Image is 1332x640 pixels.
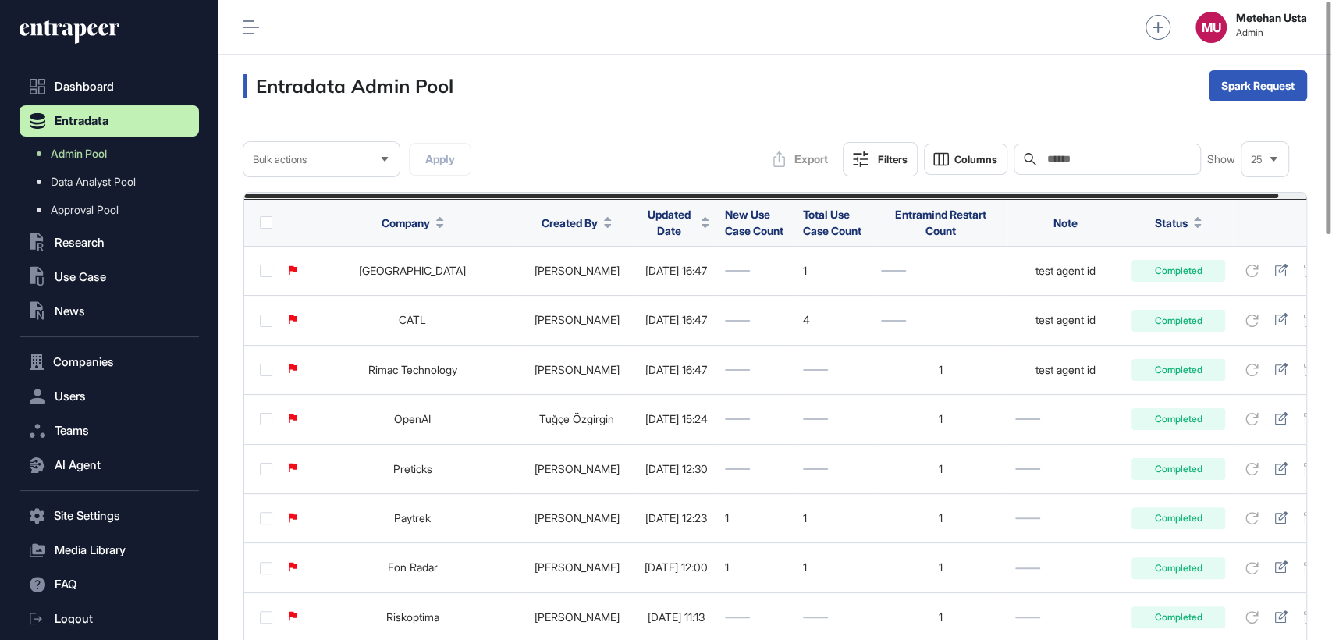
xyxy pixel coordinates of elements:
[55,80,114,93] span: Dashboard
[382,215,430,231] span: Company
[55,390,86,403] span: Users
[1131,458,1225,480] div: Completed
[643,561,709,574] div: [DATE] 12:00
[51,204,119,216] span: Approval Pool
[725,561,787,574] div: 1
[1015,265,1116,277] div: test agent id
[20,296,199,327] button: News
[954,154,997,165] span: Columns
[881,561,1000,574] div: 1
[803,208,861,237] span: Total Use Case Count
[765,144,836,175] button: Export
[1053,216,1078,229] span: Note
[643,206,695,239] span: Updated Date
[1131,359,1225,381] div: Completed
[20,415,199,446] button: Teams
[881,364,1000,376] div: 1
[20,569,199,600] button: FAQ
[924,144,1007,175] button: Columns
[20,227,199,258] button: Research
[393,462,432,475] a: Preticks
[535,264,620,277] a: [PERSON_NAME]
[27,140,199,168] a: Admin Pool
[535,560,620,574] a: [PERSON_NAME]
[27,168,199,196] a: Data Analyst Pool
[1015,364,1116,376] div: test agent id
[1131,606,1225,628] div: Completed
[55,305,85,318] span: News
[881,463,1000,475] div: 1
[725,512,787,524] div: 1
[535,511,620,524] a: [PERSON_NAME]
[542,215,612,231] button: Created By
[20,450,199,481] button: AI Agent
[399,313,426,326] a: CATL
[542,215,598,231] span: Created By
[1015,314,1116,326] div: test agent id
[643,206,709,239] button: Updated Date
[55,459,101,471] span: AI Agent
[53,356,114,368] span: Companies
[1209,70,1307,101] button: Spark Request
[386,610,439,624] a: Riskoptima
[881,611,1000,624] div: 1
[55,544,126,556] span: Media Library
[843,142,918,176] button: Filters
[1195,12,1227,43] button: MU
[54,510,120,522] span: Site Settings
[803,512,865,524] div: 1
[1236,12,1307,24] strong: Metehan Usta
[1131,557,1225,579] div: Completed
[643,463,709,475] div: [DATE] 12:30
[55,115,108,127] span: Entradata
[1131,408,1225,430] div: Completed
[878,153,908,165] div: Filters
[20,347,199,378] button: Companies
[643,512,709,524] div: [DATE] 12:23
[388,560,438,574] a: Fon Radar
[382,215,444,231] button: Company
[803,314,865,326] div: 4
[1251,154,1263,165] span: 25
[20,261,199,293] button: Use Case
[643,364,709,376] div: [DATE] 16:47
[55,425,89,437] span: Teams
[803,265,865,277] div: 1
[535,363,620,376] a: [PERSON_NAME]
[1207,153,1235,165] span: Show
[895,208,986,237] span: Entramind Restart Count
[539,412,614,425] a: Tuğçe Özgirgin
[1155,215,1202,231] button: Status
[243,74,453,98] h3: Entradata Admin Pool
[535,462,620,475] a: [PERSON_NAME]
[394,511,431,524] a: Paytrek
[20,603,199,635] a: Logout
[1131,310,1225,332] div: Completed
[359,264,466,277] a: [GEOGRAPHIC_DATA]
[20,71,199,102] a: Dashboard
[253,154,307,165] span: Bulk actions
[55,613,93,625] span: Logout
[535,313,620,326] a: [PERSON_NAME]
[20,500,199,532] button: Site Settings
[643,611,709,624] div: [DATE] 11:13
[1131,260,1225,282] div: Completed
[27,196,199,224] a: Approval Pool
[1236,27,1307,38] span: Admin
[51,148,107,160] span: Admin Pool
[20,381,199,412] button: Users
[643,265,709,277] div: [DATE] 16:47
[643,413,709,425] div: [DATE] 15:24
[394,412,431,425] a: OpenAI
[725,208,783,237] span: New Use Case Count
[1131,507,1225,529] div: Completed
[881,413,1000,425] div: 1
[368,363,457,376] a: Rimac Technology
[55,236,105,249] span: Research
[51,176,136,188] span: Data Analyst Pool
[55,578,76,591] span: FAQ
[535,610,620,624] a: [PERSON_NAME]
[643,314,709,326] div: [DATE] 16:47
[1155,215,1188,231] span: Status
